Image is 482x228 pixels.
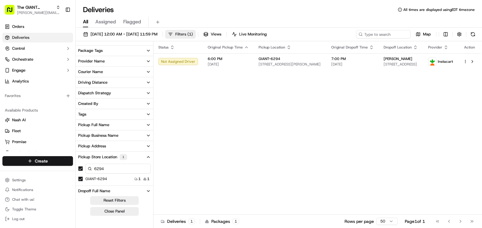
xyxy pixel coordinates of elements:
img: profile_instacart_ahold_partner.png [428,58,436,65]
img: Nash [6,6,18,18]
span: The GIANT Company [17,4,54,10]
button: Filters(1) [165,30,196,39]
input: Got a question? Start typing here... [16,39,109,45]
span: GIANT-6294 [259,56,280,61]
a: Promise [5,139,71,145]
span: Toggle Theme [12,207,36,212]
div: 💻 [51,89,56,93]
span: [DATE] [331,62,374,67]
button: Pickup Store Location1 [76,152,153,163]
button: Start new chat [103,60,110,67]
span: 6:00 PM [208,56,249,61]
div: Page 1 of 1 [405,218,425,224]
button: Dispatch Strategy [76,88,153,98]
span: Pylon [60,103,73,107]
div: 📗 [6,89,11,93]
button: Map [413,30,434,39]
span: Nash AI [12,117,26,123]
span: Status [158,45,169,50]
div: Dispatch Strategy [78,90,111,96]
span: Product Catalog [12,150,41,156]
button: Refresh [469,30,477,39]
button: Create [2,156,73,166]
p: Rows per page [345,218,374,224]
button: Courier Name [76,67,153,77]
span: Orders [12,24,24,29]
button: Created By [76,99,153,109]
button: Pickup Full Name [76,120,153,130]
button: Settings [2,176,73,184]
span: 7:00 PM [331,56,374,61]
span: Settings [12,178,26,183]
label: GIANT-6294 [85,176,107,181]
span: Chat with us! [12,197,34,202]
span: Original Dropoff Time [331,45,368,50]
button: [PERSON_NAME][EMAIL_ADDRESS][PERSON_NAME][DOMAIN_NAME] [17,10,60,15]
span: Assigned [95,18,116,25]
span: Fleet [12,128,21,134]
button: Live Monitoring [229,30,269,39]
button: Driving Distance [76,77,153,88]
a: Powered byPylon [43,102,73,107]
span: Filters [175,32,193,37]
a: Deliveries [2,33,73,42]
div: Pickup Full Name [78,122,109,128]
button: Log out [2,215,73,223]
button: Tags [76,109,153,119]
div: Provider Name [78,59,105,64]
a: Analytics [2,76,73,86]
span: Deliveries [12,35,29,40]
a: Orders [2,22,73,32]
div: Tags [78,112,86,117]
span: [DATE] 12:00 AM - [DATE] 11:59 PM [91,32,157,37]
button: Promise [2,137,73,147]
button: Views [201,30,224,39]
span: Live Monitoring [239,32,267,37]
span: [STREET_ADDRESS] [384,62,418,67]
h1: Deliveries [83,5,114,15]
span: Pickup Location [259,45,285,50]
span: Analytics [12,79,29,84]
div: Created By [78,101,98,106]
button: Notifications [2,186,73,194]
button: Orchestrate [2,55,73,64]
div: We're available if you need us! [21,64,77,69]
p: Welcome 👋 [6,24,110,34]
span: Dropoff Location [384,45,412,50]
span: Knowledge Base [12,88,46,94]
button: Close Panel [90,207,139,216]
button: Pickup Address [76,141,153,151]
div: Deliveries [161,218,195,224]
span: Original Pickup Time [208,45,243,50]
span: [DATE] [208,62,249,67]
button: Dropoff Full Name [76,186,153,196]
span: Flagged [123,18,141,25]
button: Control [2,44,73,53]
span: ( 1 ) [187,32,193,37]
span: Map [423,32,431,37]
input: Pickup Store Location [85,164,151,173]
span: Provider [428,45,442,50]
span: API Documentation [57,88,97,94]
span: Engage [12,68,25,73]
button: Engage [2,65,73,75]
span: Create [35,158,48,164]
img: 1736555255976-a54dd68f-1ca7-489b-9aae-adbdc363a1c4 [6,58,17,69]
span: Orchestrate [12,57,33,62]
button: Fleet [2,126,73,136]
span: [STREET_ADDRESS][PERSON_NAME] [259,62,322,67]
div: Dropoff Full Name [78,188,110,194]
div: Package Tags [78,48,103,53]
span: All times are displayed using EDT timezone [403,7,475,12]
span: Promise [12,139,26,145]
div: Pickup Address [78,143,106,149]
span: Instacart [438,59,453,64]
span: Log out [12,216,25,221]
button: The GIANT Company[PERSON_NAME][EMAIL_ADDRESS][PERSON_NAME][DOMAIN_NAME] [2,2,63,17]
a: Nash AI [5,117,71,123]
a: 💻API Documentation [49,85,100,96]
div: Start new chat [21,58,99,64]
button: Nash AI [2,115,73,125]
a: Fleet [5,128,71,134]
